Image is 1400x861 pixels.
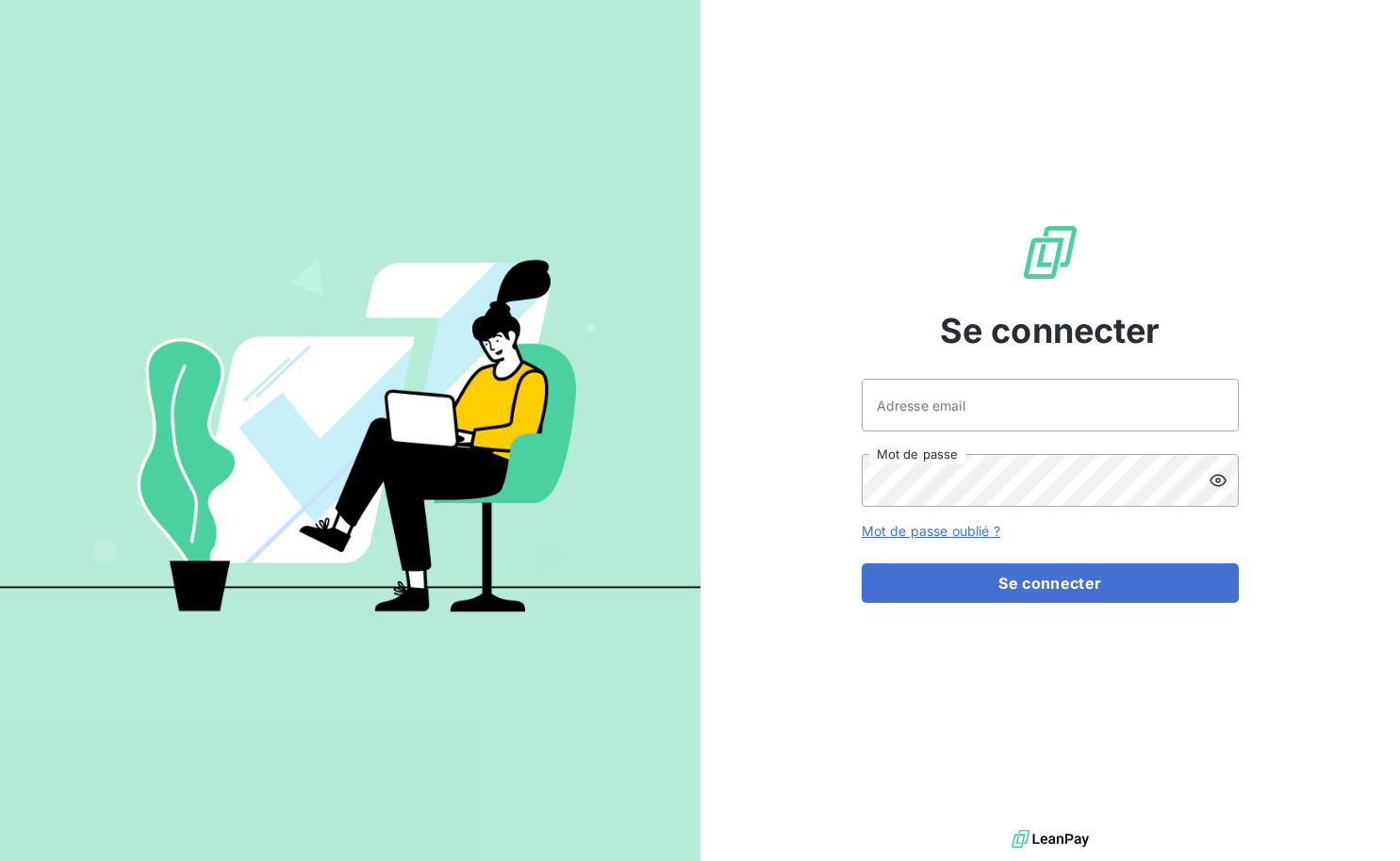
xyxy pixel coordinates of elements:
a: Mot de passe oublié ? [862,523,1000,539]
img: logo [1012,825,1089,853]
input: placeholder [862,379,1239,431]
span: Se connecter [940,305,1161,356]
button: Se connecter [862,563,1239,603]
img: Logo LeanPay [1020,222,1080,283]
